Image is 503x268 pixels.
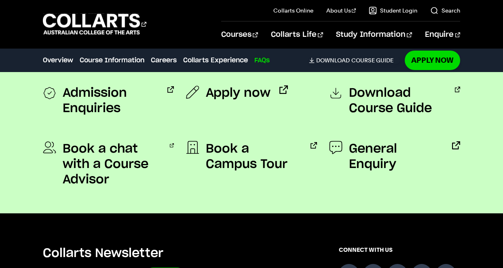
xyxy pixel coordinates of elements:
a: General Enquiry [329,141,460,172]
a: Download Course Guide [329,85,460,116]
a: Apply Now [405,51,460,70]
a: Overview [43,55,73,65]
a: Collarts Experience [183,55,248,65]
a: Courses [221,21,258,48]
a: Apply now [186,85,288,101]
a: Student Login [369,6,417,15]
span: Book a chat with a Course Advisor [63,141,161,187]
a: DownloadCourse Guide [309,57,400,64]
span: General Enquiry [349,141,443,172]
span: Apply now [206,85,271,101]
a: Course Information [80,55,144,65]
a: Collarts Life [271,21,323,48]
span: CONNECT WITH US [339,246,460,254]
a: Enquire [425,21,460,48]
span: Download Course Guide [349,85,446,116]
a: About Us [326,6,356,15]
a: FAQs [254,55,270,65]
div: Go to homepage [43,13,146,36]
a: Admission Enquiries [43,85,174,116]
a: Study Information [336,21,412,48]
span: Download [316,57,350,64]
span: Book a Campus Tour [206,141,302,172]
a: Search [430,6,460,15]
a: Book a Campus Tour [186,141,317,172]
a: Book a chat with a Course Advisor [43,141,174,187]
span: Admission Enquiries [63,85,159,116]
h5: Collarts Newsletter [43,246,287,261]
a: Collarts Online [273,6,313,15]
a: Careers [151,55,177,65]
